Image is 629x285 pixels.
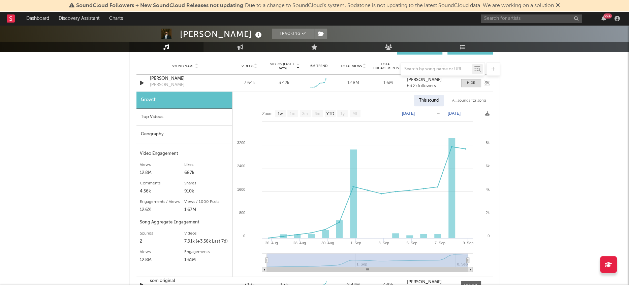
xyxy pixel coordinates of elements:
div: 12.8M [338,80,369,86]
strong: [PERSON_NAME] [407,280,442,284]
text: 8k [485,141,490,145]
text: 0 [243,234,245,238]
div: 687k [184,169,229,177]
input: Search for artists [481,14,582,23]
div: 7.91k (+3.56k Last 7d) [184,238,229,246]
div: 12.8M [140,256,184,264]
a: som original [150,278,220,284]
a: [PERSON_NAME] [150,75,220,82]
a: Dashboard [22,12,54,25]
div: All sounds for song [447,95,491,106]
text: 3200 [237,141,245,145]
div: Shares [184,179,229,187]
text: 9. Sep [463,241,473,245]
text: All [352,111,357,116]
text: 1w [277,111,283,116]
div: Song Aggregate Engagement [140,218,229,226]
a: [PERSON_NAME] [407,280,454,285]
div: Growth [136,92,232,109]
text: 0 [487,234,489,238]
input: Search by song name or URL [401,67,472,72]
div: 4.56k [140,187,184,195]
div: Engagements [184,248,229,256]
text: YTD [326,111,334,116]
div: Geography [136,126,232,143]
div: Engagements / Views [140,198,184,206]
text: 6k [485,164,490,168]
text: Zoom [262,111,273,116]
strong: [PERSON_NAME] [407,78,442,82]
text: 5. Sep [406,241,417,245]
div: Likes [184,161,229,169]
div: Top Videos [136,109,232,126]
div: Videos [184,229,229,238]
text: 3m [302,111,308,116]
div: [PERSON_NAME] [150,82,185,88]
div: This sound [414,95,444,106]
text: 7. Sep [434,241,445,245]
div: 1.61M [184,256,229,264]
text: 28. Aug [293,241,306,245]
a: Charts [104,12,128,25]
div: 3.42k [279,80,289,86]
a: Discovery Assistant [54,12,104,25]
text: 800 [239,211,245,215]
button: Tracking [272,29,314,39]
div: 7.64k [234,80,265,86]
text: 1600 [237,187,245,191]
div: 12.8M [140,169,184,177]
text: [DATE] [402,111,415,116]
div: 910k [184,187,229,195]
div: Views / 1000 Posts [184,198,229,206]
text: 6m [314,111,320,116]
div: 63.2k followers [407,84,454,88]
text: 4k [485,187,490,191]
div: Video Engagement [140,150,229,158]
text: 1y [340,111,345,116]
div: Comments [140,179,184,187]
div: 12.6% [140,206,184,214]
span: Dismiss [556,3,560,8]
text: [DATE] [448,111,461,116]
text: 2k [485,211,490,215]
text: 1. Sep [350,241,361,245]
span: : Due to a change to SoundCloud's system, Sodatone is not updating to the latest SoundCloud data.... [76,3,554,8]
text: 26. Aug [265,241,278,245]
div: 2 [140,238,184,246]
div: [PERSON_NAME] [180,29,263,40]
div: Sounds [140,229,184,238]
text: 1m [289,111,295,116]
text: 2400 [237,164,245,168]
div: Views [140,248,184,256]
div: 99 + [603,13,612,19]
button: 99+ [601,16,606,21]
div: 1.67M [184,206,229,214]
div: 1.6M [372,80,404,86]
span: SoundCloud Followers + New SoundCloud Releases not updating [76,3,243,8]
a: [PERSON_NAME] [407,78,454,82]
text: → [436,111,440,116]
div: Views [140,161,184,169]
text: 3. Sep [378,241,389,245]
text: 30. Aug [321,241,334,245]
